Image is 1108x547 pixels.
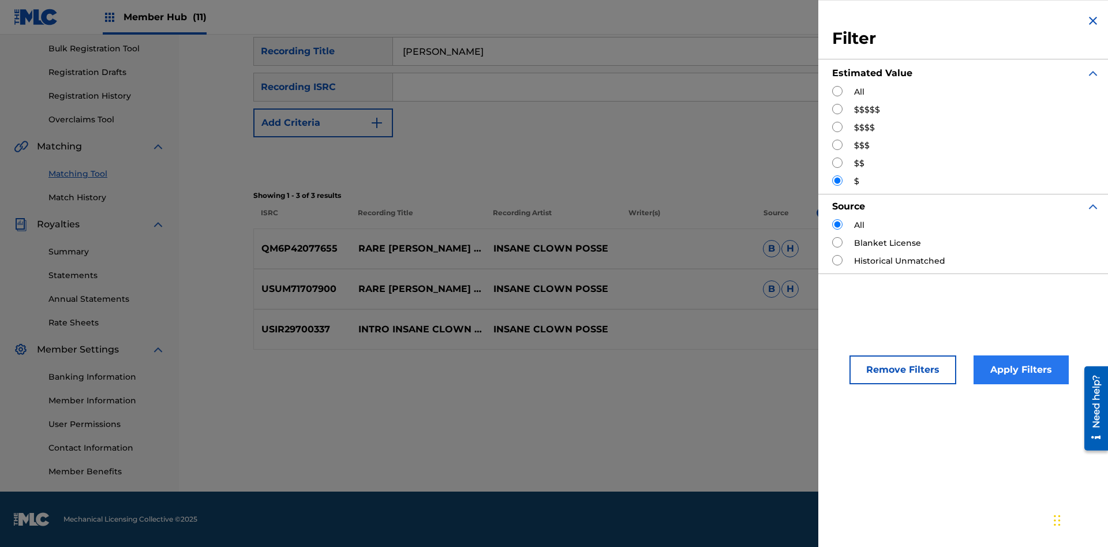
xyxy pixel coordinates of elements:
p: USIR29700337 [254,323,351,336]
label: All [854,219,864,231]
strong: Source [832,201,865,212]
p: Recording Artist [485,208,620,228]
a: Annual Statements [48,293,165,305]
p: Showing 1 - 3 of 3 results [253,190,1034,201]
label: $$$$ [854,122,875,134]
a: Match History [48,192,165,204]
label: $$$ [854,140,870,152]
p: INTRO INSANE CLOWN POSSE THE GREAT [PERSON_NAME] THE GREAT [PERSON_NAME] INTRO [351,323,486,336]
img: expand [1086,66,1100,80]
img: Member Settings [14,343,28,357]
button: Remove Filters [849,355,956,384]
span: B [763,280,780,298]
p: Writer(s) [620,208,755,228]
p: INSANE CLOWN POSSE [485,323,620,336]
a: User Permissions [48,418,165,430]
label: All [854,86,864,98]
img: MLC Logo [14,9,58,25]
img: 9d2ae6d4665cec9f34b9.svg [370,116,384,130]
iframe: Resource Center [1076,362,1108,456]
a: Bulk Registration Tool [48,43,165,55]
img: expand [1086,200,1100,213]
a: Matching Tool [48,168,165,180]
img: Top Rightsholders [103,10,117,24]
div: Drag [1054,503,1061,538]
form: Search Form [253,37,1034,183]
img: close [1086,14,1100,28]
span: ? [817,208,827,218]
img: Matching [14,140,28,153]
span: H [781,280,799,298]
img: expand [151,343,165,357]
button: Add Criteria [253,108,393,137]
label: $$$$$ [854,104,880,116]
img: Royalties [14,218,28,231]
a: Summary [48,246,165,258]
img: expand [151,140,165,153]
label: $$ [854,158,864,170]
img: expand [151,218,165,231]
p: RARE [PERSON_NAME] PHONE SKIT [351,242,486,256]
strong: Estimated Value [832,68,912,78]
a: Registration Drafts [48,66,165,78]
a: Member Benefits [48,466,165,478]
h3: Filter [832,28,1100,49]
a: Statements [48,269,165,282]
p: USUM71707900 [254,282,351,296]
label: $ [854,175,859,188]
a: Rate Sheets [48,317,165,329]
p: QM6P42077655 [254,242,351,256]
a: Member Information [48,395,165,407]
span: Member Settings [37,343,119,357]
p: Source [763,208,789,228]
a: Registration History [48,90,165,102]
a: Contact Information [48,442,165,454]
span: B [763,240,780,257]
p: ISRC [253,208,350,228]
img: logo [14,512,50,526]
span: Matching [37,140,82,153]
p: Recording Title [350,208,485,228]
button: Apply Filters [974,355,1069,384]
a: Overclaims Tool [48,114,165,126]
p: INSANE CLOWN POSSE [485,282,620,296]
label: Blanket License [854,237,921,249]
span: Mechanical Licensing Collective © 2025 [63,514,197,524]
p: INSANE CLOWN POSSE [485,242,620,256]
iframe: Chat Widget [1050,492,1108,547]
label: Historical Unmatched [854,255,945,267]
span: H [781,240,799,257]
span: (11) [193,12,207,23]
a: Banking Information [48,371,165,383]
span: Member Hub [123,10,207,24]
span: Royalties [37,218,80,231]
p: RARE [PERSON_NAME] PHONE SKIT [351,282,486,296]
